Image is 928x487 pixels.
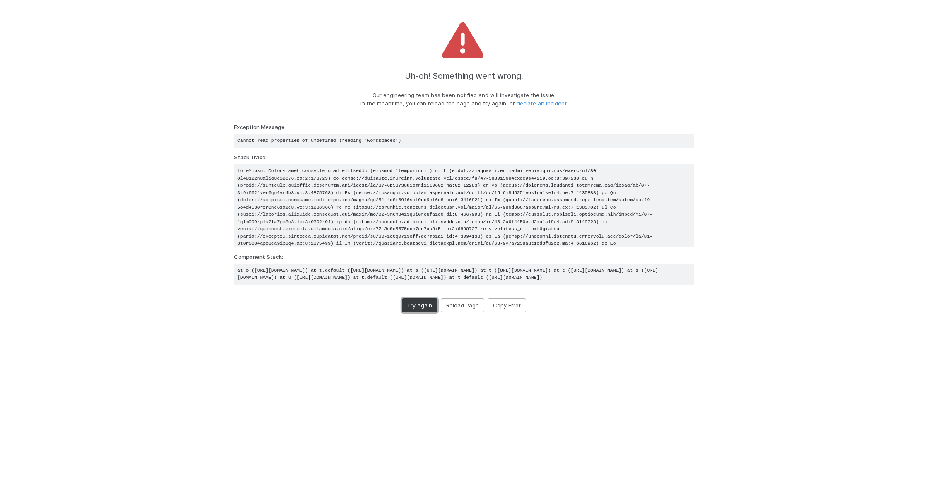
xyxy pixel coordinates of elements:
[405,71,523,81] h4: Uh-oh! Something went wrong.
[234,164,694,247] pre: LoreMipsu: Dolors amet consectetu ad elitseddo (eiusmod 'temporinci') ut L (etdol://magnaali.enim...
[441,298,484,312] button: Reload Page
[234,264,694,285] pre: at o ([URL][DOMAIN_NAME]) at t.default ([URL][DOMAIN_NAME]) at s ([URL][DOMAIN_NAME]) at t ([URL]...
[517,100,567,107] a: declare an incident
[234,254,694,261] h6: Component Stack:
[234,154,694,161] h6: Stack Trace:
[488,298,526,312] button: Copy Error
[402,298,437,312] button: Try Again
[360,91,568,107] p: Our engineering team has been notified and will investigate the issue. In the meantime, you can r...
[234,124,694,131] h6: Exception Message:
[234,134,694,148] pre: Cannot read properties of undefined (reading 'workspaces')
